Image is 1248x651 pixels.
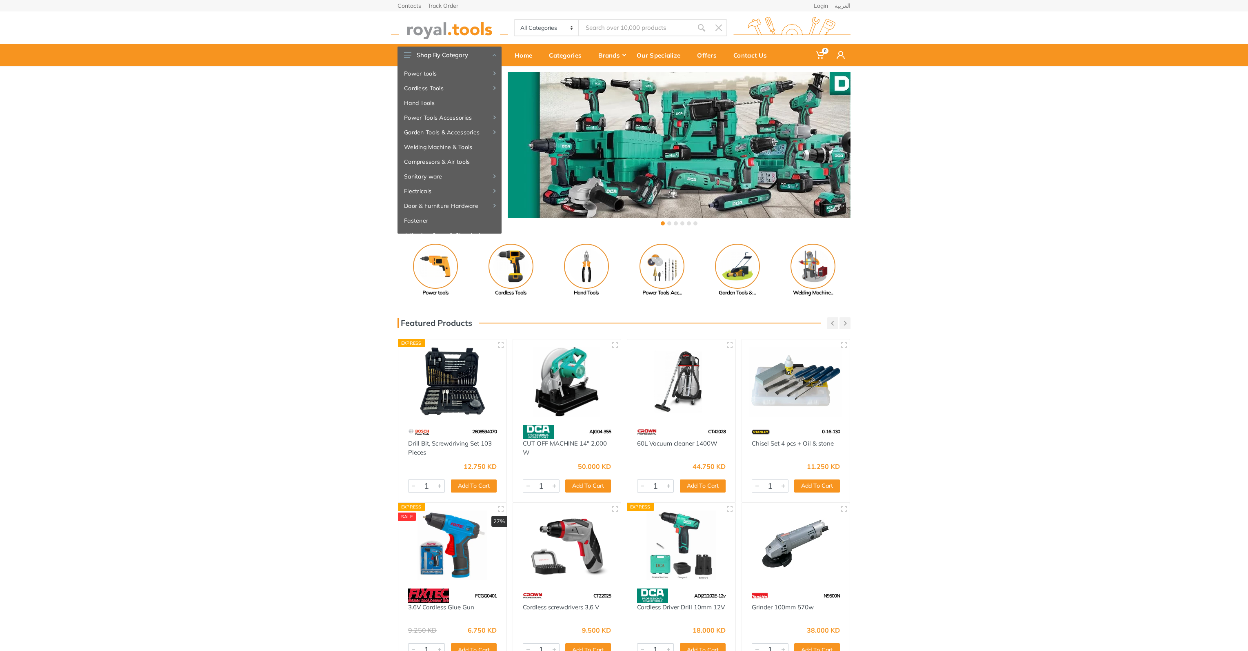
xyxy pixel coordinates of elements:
[509,44,543,66] a: Home
[397,213,502,228] a: Fastener
[472,428,497,435] span: 2608594070
[565,479,611,493] button: Add To Cart
[523,425,554,439] img: 58.webp
[408,439,492,457] a: Drill Bit, Screwdriving Set 103 Pieces
[752,603,814,611] a: Grinder 100mm 570w
[624,289,700,297] div: Power Tools Acc...
[752,589,768,603] img: 42.webp
[408,589,449,603] img: 115.webp
[693,463,726,470] div: 44.750 KD
[680,479,726,493] button: Add To Cart
[543,47,593,64] div: Categories
[700,289,775,297] div: Garden Tools & ...
[489,244,533,289] img: Royal - Cordless Tools
[397,96,502,110] a: Hand Tools
[752,425,770,439] img: 15.webp
[397,184,502,198] a: Electricals
[398,339,425,347] div: Express
[752,439,834,447] a: Chisel Set 4 pcs + Oil & stone
[807,627,840,633] div: 38.000 KD
[635,347,728,417] img: Royal Tools - 60L Vacuum cleaner 1400W
[397,169,502,184] a: Sanitary ware
[631,44,691,66] a: Our Specialize
[397,318,472,328] h3: Featured Products
[397,125,502,140] a: Garden Tools & Accessories
[523,439,607,457] a: CUT OFF MACHINE 14" 2,000 W
[637,603,725,611] a: Cordless Driver Drill 10mm 12V
[637,425,657,439] img: 75.webp
[691,47,728,64] div: Offers
[428,3,458,9] a: Track Order
[548,289,624,297] div: Hand Tools
[397,198,502,213] a: Door & Furniture Hardware
[694,593,726,599] span: ADJZ1202E-12v
[564,244,609,289] img: Royal - Hand Tools
[807,463,840,470] div: 11.250 KD
[775,244,851,297] a: Welding Machine...
[794,479,840,493] button: Add To Cart
[398,503,425,511] div: Express
[397,140,502,154] a: Welding Machine & Tools
[397,154,502,169] a: Compressors & Air tools
[520,347,614,417] img: Royal Tools - CUT OFF MACHINE 14
[637,589,668,603] img: 58.webp
[627,503,654,511] div: Express
[791,244,835,289] img: Royal - Welding Machine & Tools
[523,589,542,603] img: 75.webp
[397,228,502,243] a: Adhesive, Spray & Chemical
[749,347,843,417] img: Royal Tools - Chisel Set 4 pcs + Oil & stone
[408,603,474,611] a: 3.6V Cordless Glue Gun
[397,81,502,96] a: Cordless Tools
[413,244,458,289] img: Royal - Power tools
[397,244,473,297] a: Power tools
[451,479,497,493] button: Add To Cart
[398,513,416,521] div: SALE
[593,47,631,64] div: Brands
[391,17,508,39] img: royal.tools Logo
[822,428,840,435] span: 0-16-130
[582,627,611,633] div: 9.500 KD
[749,511,843,580] img: Royal Tools - Grinder 100mm 570w
[397,47,502,64] button: Shop By Category
[543,44,593,66] a: Categories
[733,17,851,39] img: royal.tools Logo
[715,244,760,289] img: Royal - Garden Tools & Accessories
[814,3,828,9] a: Login
[700,244,775,297] a: Garden Tools & ...
[640,244,684,289] img: Royal - Power Tools Accessories
[693,627,726,633] div: 18.000 KD
[397,3,421,9] a: Contacts
[624,244,700,297] a: Power Tools Acc...
[406,511,499,580] img: Royal Tools - 3.6V Cordless Glue Gun
[728,47,778,64] div: Contact Us
[473,244,548,297] a: Cordless Tools
[775,289,851,297] div: Welding Machine...
[728,44,778,66] a: Contact Us
[406,347,499,417] img: Royal Tools - Drill Bit, Screwdriving Set 103 Pieces
[635,511,728,580] img: Royal Tools - Cordless Driver Drill 10mm 12V
[593,593,611,599] span: CT22025
[397,289,473,297] div: Power tools
[822,48,828,54] span: 0
[408,627,437,633] div: 9.250 KD
[397,110,502,125] a: Power Tools Accessories
[464,463,497,470] div: 12.750 KD
[520,511,614,580] img: Royal Tools - Cordless screwdrivers 3,6 V
[473,289,548,297] div: Cordless Tools
[589,428,611,435] span: AJG04-355
[810,44,831,66] a: 0
[509,47,543,64] div: Home
[708,428,726,435] span: CT42028
[579,19,693,36] input: Site search
[631,47,691,64] div: Our Specialize
[835,3,851,9] a: العربية
[523,603,599,611] a: Cordless screwdrivers 3,6 V
[397,66,502,81] a: Power tools
[824,593,840,599] span: N9500N
[691,44,728,66] a: Offers
[637,439,717,447] a: 60L Vacuum cleaner 1400W
[408,425,430,439] img: 55.webp
[578,463,611,470] div: 50.000 KD
[548,244,624,297] a: Hand Tools
[515,20,579,36] select: Category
